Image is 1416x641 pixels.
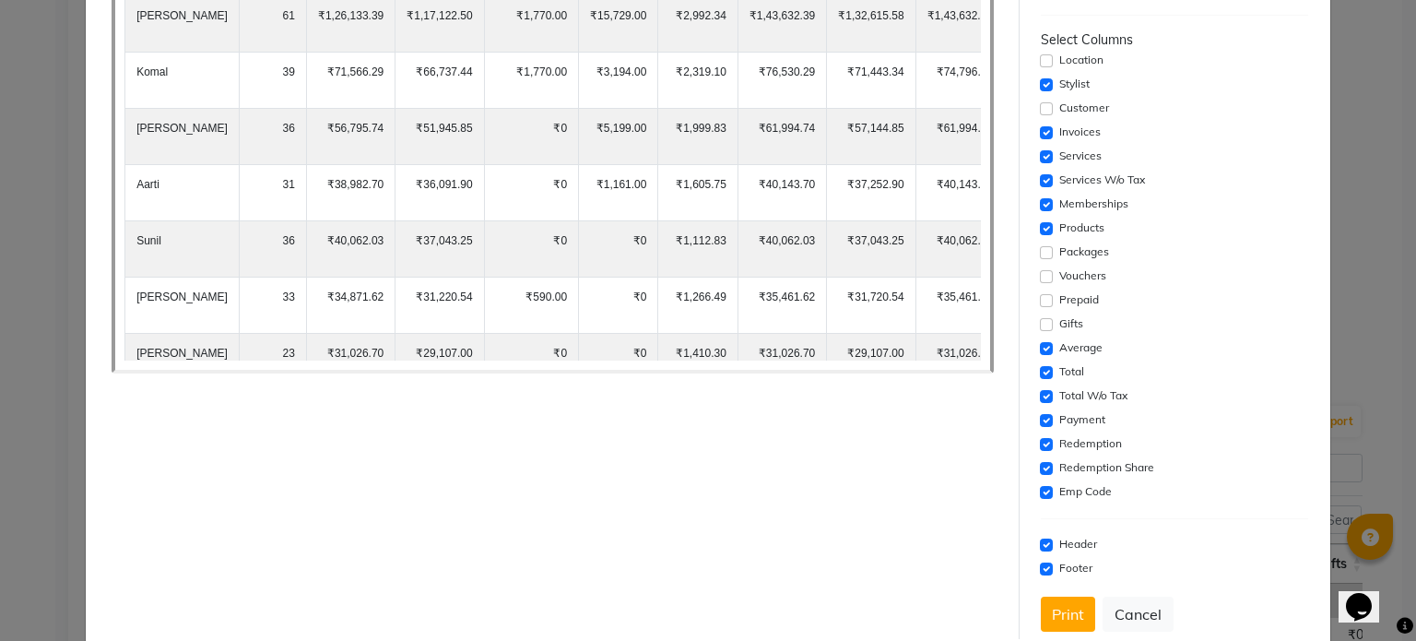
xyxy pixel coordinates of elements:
label: Header [1059,536,1097,552]
td: 39 [239,53,306,109]
td: 36 [239,221,306,278]
label: Total W/o Tax [1059,387,1127,404]
td: ₹38,982.70 [306,165,395,221]
td: ₹74,796.29 [915,53,1004,109]
iframe: chat widget [1339,567,1398,623]
td: ₹66,737.44 [395,53,484,109]
div: Select Columns [1041,30,1308,50]
td: ₹31,720.54 [827,278,915,334]
td: ₹36,091.90 [395,165,484,221]
td: ₹1,112.83 [658,221,737,278]
label: Gifts [1059,315,1083,332]
td: ₹31,026.70 [306,334,395,390]
td: 36 [239,109,306,165]
td: ₹2,319.10 [658,53,737,109]
td: ₹37,043.25 [395,221,484,278]
label: Average [1059,339,1103,356]
label: Redemption Share [1059,459,1154,476]
td: ₹40,143.70 [915,165,1004,221]
label: Payment [1059,411,1105,428]
td: ₹31,026.70 [915,334,1004,390]
td: [PERSON_NAME] [125,334,240,390]
td: ₹29,107.00 [827,334,915,390]
label: Prepaid [1059,291,1099,308]
td: ₹0 [484,109,578,165]
td: ₹51,945.85 [395,109,484,165]
td: ₹40,062.03 [737,221,826,278]
label: Vouchers [1059,267,1106,284]
td: ₹1,266.49 [658,278,737,334]
td: ₹37,252.90 [827,165,915,221]
label: Location [1059,52,1103,68]
td: ₹29,107.00 [395,334,484,390]
td: ₹0 [484,165,578,221]
td: ₹61,994.74 [737,109,826,165]
td: [PERSON_NAME] [125,109,240,165]
td: ₹1,999.83 [658,109,737,165]
td: ₹590.00 [484,278,578,334]
td: [PERSON_NAME] [125,278,240,334]
td: ₹1,161.00 [579,165,658,221]
td: ₹35,461.62 [737,278,826,334]
td: ₹34,871.62 [306,278,395,334]
label: Packages [1059,243,1109,260]
td: 33 [239,278,306,334]
label: Redemption [1059,435,1122,452]
td: ₹31,220.54 [395,278,484,334]
label: Memberships [1059,196,1128,212]
td: 31 [239,165,306,221]
td: ₹0 [484,221,578,278]
td: ₹71,566.29 [306,53,395,109]
td: 23 [239,334,306,390]
td: Komal [125,53,240,109]
td: ₹35,461.62 [915,278,1004,334]
td: ₹61,994.74 [915,109,1004,165]
label: Emp Code [1059,483,1112,500]
td: Aarti [125,165,240,221]
label: Footer [1059,560,1092,576]
label: Total [1059,363,1084,380]
td: ₹0 [579,221,658,278]
td: ₹56,795.74 [306,109,395,165]
td: ₹76,530.29 [737,53,826,109]
td: ₹57,144.85 [827,109,915,165]
td: ₹1,605.75 [658,165,737,221]
td: Sunil [125,221,240,278]
label: Products [1059,220,1104,236]
label: Customer [1059,100,1109,116]
button: Print [1041,597,1095,632]
label: Stylist [1059,76,1090,92]
td: ₹5,199.00 [579,109,658,165]
td: ₹0 [579,278,658,334]
td: ₹37,043.25 [827,221,915,278]
td: ₹31,026.70 [737,334,826,390]
td: ₹71,443.34 [827,53,915,109]
td: ₹40,062.03 [306,221,395,278]
td: ₹0 [579,334,658,390]
label: Invoices [1059,124,1101,140]
td: ₹1,770.00 [484,53,578,109]
button: Cancel [1103,597,1174,632]
td: ₹1,410.30 [658,334,737,390]
td: ₹40,062.03 [915,221,1004,278]
td: ₹40,143.70 [737,165,826,221]
td: ₹3,194.00 [579,53,658,109]
label: Services [1059,148,1102,164]
label: Services W/o Tax [1059,172,1145,188]
td: ₹0 [484,334,578,390]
